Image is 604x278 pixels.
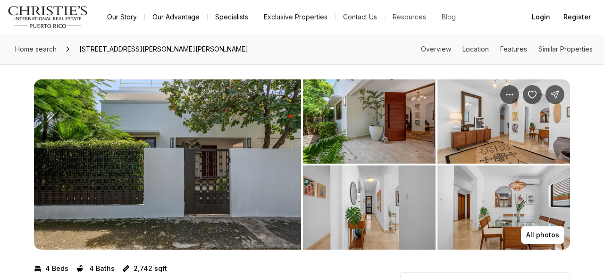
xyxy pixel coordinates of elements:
[523,85,542,104] button: Save Property: 2160 CALLE GENERAL PATTON
[563,13,591,21] span: Register
[34,79,301,250] li: 1 of 9
[303,79,570,250] li: 2 of 9
[532,13,550,21] span: Login
[34,79,570,250] div: Listing Photos
[15,45,57,53] span: Home search
[558,8,596,26] button: Register
[421,45,451,53] a: Skip to: Overview
[208,10,256,24] a: Specialists
[145,10,207,24] a: Our Advantage
[303,79,436,164] button: View image gallery
[11,42,60,57] a: Home search
[8,6,88,28] img: logo
[75,42,252,57] span: [STREET_ADDRESS][PERSON_NAME][PERSON_NAME]
[434,10,463,24] a: Blog
[437,165,570,250] button: View image gallery
[500,45,527,53] a: Skip to: Features
[385,10,434,24] a: Resources
[421,45,593,53] nav: Page section menu
[500,85,519,104] button: Property options
[462,45,489,53] a: Skip to: Location
[303,165,436,250] button: View image gallery
[545,85,564,104] button: Share Property: 2160 CALLE GENERAL PATTON
[526,8,556,26] button: Login
[538,45,593,53] a: Skip to: Similar Properties
[45,265,68,272] p: 4 Beds
[134,265,167,272] p: 2,742 sqft
[336,10,385,24] button: Contact Us
[89,265,115,272] p: 4 Baths
[437,79,570,164] button: View image gallery
[100,10,144,24] a: Our Story
[256,10,335,24] a: Exclusive Properties
[34,79,301,250] button: View image gallery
